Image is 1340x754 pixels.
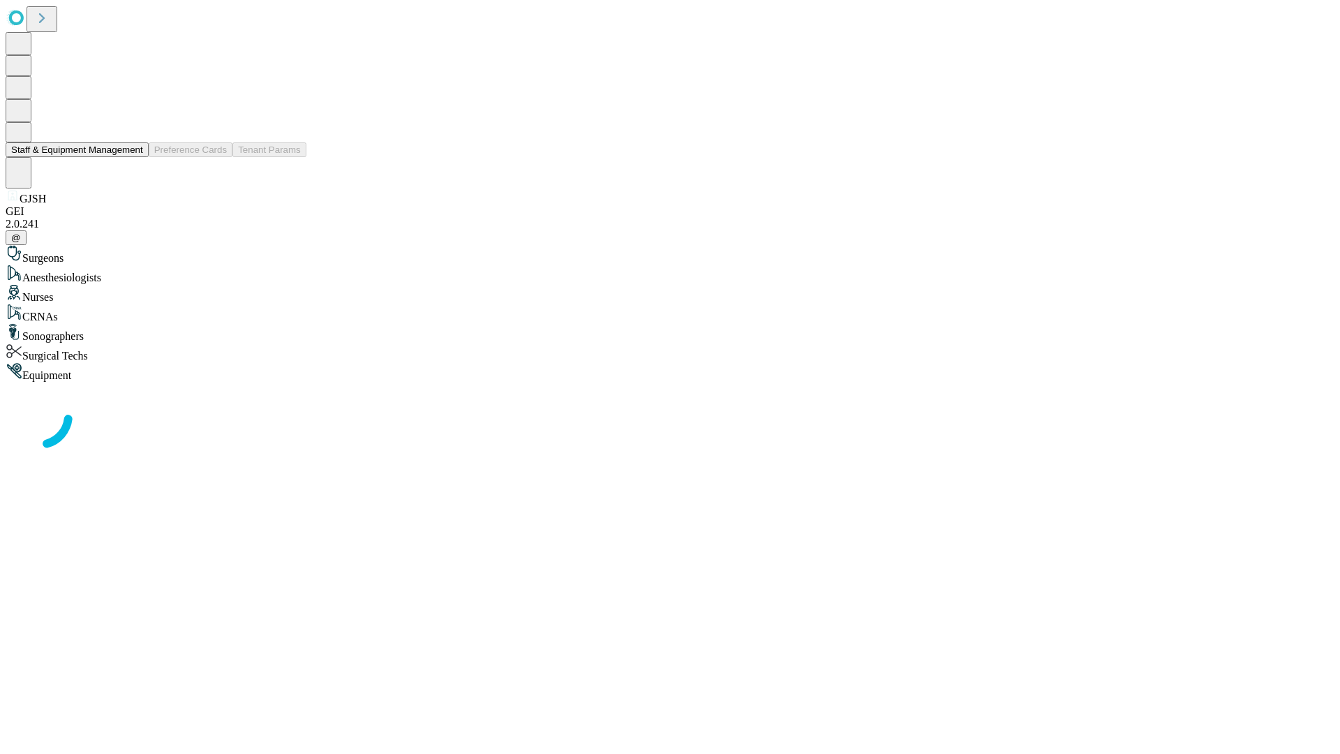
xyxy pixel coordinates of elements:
[149,142,232,157] button: Preference Cards
[6,218,1334,230] div: 2.0.241
[6,245,1334,265] div: Surgeons
[6,230,27,245] button: @
[6,343,1334,362] div: Surgical Techs
[6,284,1334,304] div: Nurses
[6,205,1334,218] div: GEI
[6,323,1334,343] div: Sonographers
[6,265,1334,284] div: Anesthesiologists
[6,362,1334,382] div: Equipment
[6,142,149,157] button: Staff & Equipment Management
[11,232,21,243] span: @
[20,193,46,205] span: GJSH
[6,304,1334,323] div: CRNAs
[232,142,306,157] button: Tenant Params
